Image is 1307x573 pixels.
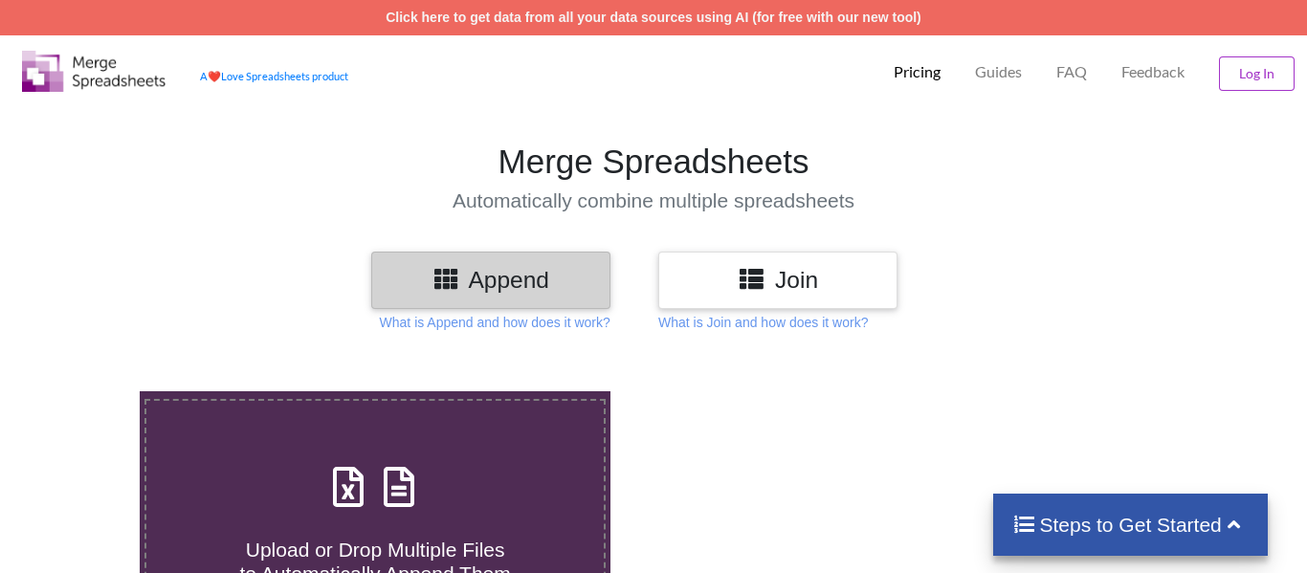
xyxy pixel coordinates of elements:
[200,70,348,82] a: AheartLove Spreadsheets product
[208,70,221,82] span: heart
[1219,56,1295,91] button: Log In
[975,62,1022,82] p: Guides
[22,51,166,92] img: Logo.png
[380,313,610,332] p: What is Append and how does it work?
[658,313,868,332] p: What is Join and how does it work?
[386,266,596,294] h3: Append
[673,266,883,294] h3: Join
[894,62,941,82] p: Pricing
[1121,64,1185,79] span: Feedback
[1012,513,1249,537] h4: Steps to Get Started
[386,10,921,25] a: Click here to get data from all your data sources using AI (for free with our new tool)
[1056,62,1087,82] p: FAQ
